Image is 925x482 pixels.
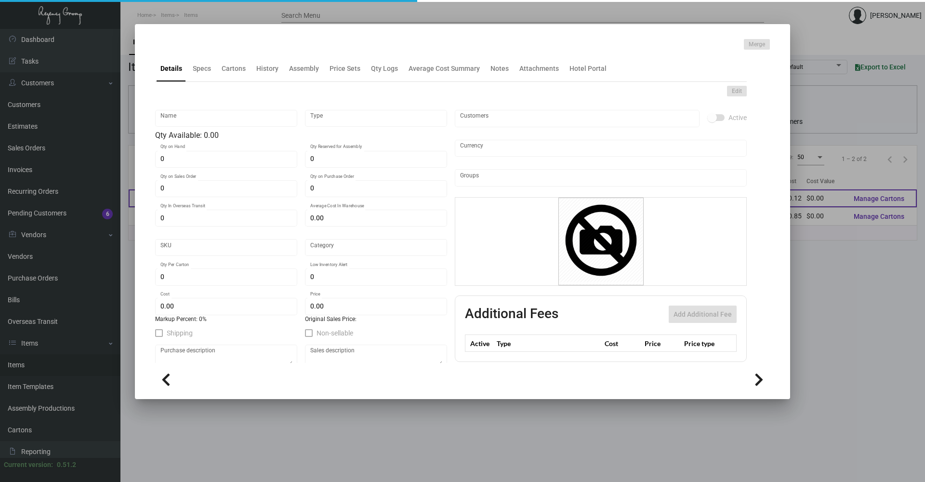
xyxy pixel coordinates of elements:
span: Non-sellable [317,327,353,339]
span: Shipping [167,327,193,339]
span: Active [728,112,747,123]
span: Add Additional Fee [674,310,732,318]
div: Specs [193,64,211,74]
div: Assembly [289,64,319,74]
th: Price [642,335,682,352]
button: Edit [727,86,747,96]
div: Price Sets [330,64,360,74]
button: Merge [744,39,770,50]
div: Average Cost Summary [409,64,480,74]
button: Add Additional Fee [669,306,737,323]
input: Add new.. [460,174,742,182]
th: Active [465,335,495,352]
th: Type [494,335,602,352]
input: Add new.. [460,115,695,122]
div: Details [160,64,182,74]
th: Price type [682,335,725,352]
span: Edit [732,87,742,95]
div: Attachments [519,64,559,74]
div: Notes [490,64,509,74]
div: 0.51.2 [57,460,76,470]
th: Cost [602,335,642,352]
h2: Additional Fees [465,306,558,323]
div: Current version: [4,460,53,470]
div: Hotel Portal [569,64,607,74]
div: Qty Available: 0.00 [155,130,447,141]
div: Cartons [222,64,246,74]
div: History [256,64,278,74]
div: Qty Logs [371,64,398,74]
span: Merge [749,40,765,49]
